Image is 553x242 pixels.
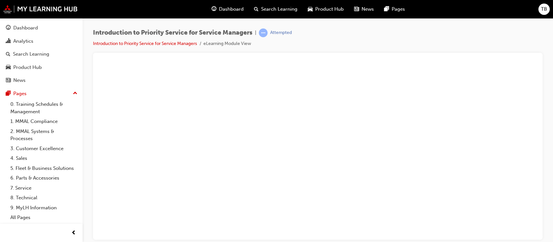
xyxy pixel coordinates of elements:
[541,5,547,13] span: TB
[259,28,268,37] span: learningRecordVerb_ATTEMPT-icon
[203,40,251,48] li: eLearning Module View
[8,213,80,223] a: All Pages
[3,88,80,100] button: Pages
[384,5,389,13] span: pages-icon
[71,229,76,237] span: prev-icon
[349,3,379,16] a: news-iconNews
[3,5,78,13] img: mmal
[254,5,259,13] span: search-icon
[13,24,38,32] div: Dashboard
[379,3,410,16] a: pages-iconPages
[6,25,11,31] span: guage-icon
[3,35,80,47] a: Analytics
[392,5,405,13] span: Pages
[13,38,33,45] div: Analytics
[8,144,80,154] a: 3. Customer Excellence
[93,41,197,46] a: Introduction to Priority Service for Service Managers
[303,3,349,16] a: car-iconProduct Hub
[3,22,80,34] a: Dashboard
[212,5,216,13] span: guage-icon
[8,183,80,193] a: 7. Service
[6,65,11,71] span: car-icon
[6,38,11,44] span: chart-icon
[8,153,80,163] a: 4. Sales
[308,5,313,13] span: car-icon
[362,5,374,13] span: News
[3,74,80,86] a: News
[6,51,10,57] span: search-icon
[8,99,80,116] a: 0. Training Schedules & Management
[6,91,11,97] span: pages-icon
[261,5,297,13] span: Search Learning
[219,5,244,13] span: Dashboard
[8,193,80,203] a: 8. Technical
[13,77,26,84] div: News
[255,29,256,37] span: |
[13,90,27,97] div: Pages
[3,48,80,60] a: Search Learning
[13,50,49,58] div: Search Learning
[315,5,344,13] span: Product Hub
[249,3,303,16] a: search-iconSearch Learning
[8,173,80,183] a: 6. Parts & Accessories
[8,126,80,144] a: 2. MMAL Systems & Processes
[270,30,292,36] div: Attempted
[8,203,80,213] a: 9. MyLH Information
[538,4,550,15] button: TB
[6,78,11,83] span: news-icon
[93,29,252,37] span: Introduction to Priority Service for Service Managers
[206,3,249,16] a: guage-iconDashboard
[354,5,359,13] span: news-icon
[8,163,80,173] a: 5. Fleet & Business Solutions
[3,21,80,88] button: DashboardAnalyticsSearch LearningProduct HubNews
[3,61,80,73] a: Product Hub
[13,64,42,71] div: Product Hub
[73,89,77,98] span: up-icon
[8,116,80,126] a: 1. MMAL Compliance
